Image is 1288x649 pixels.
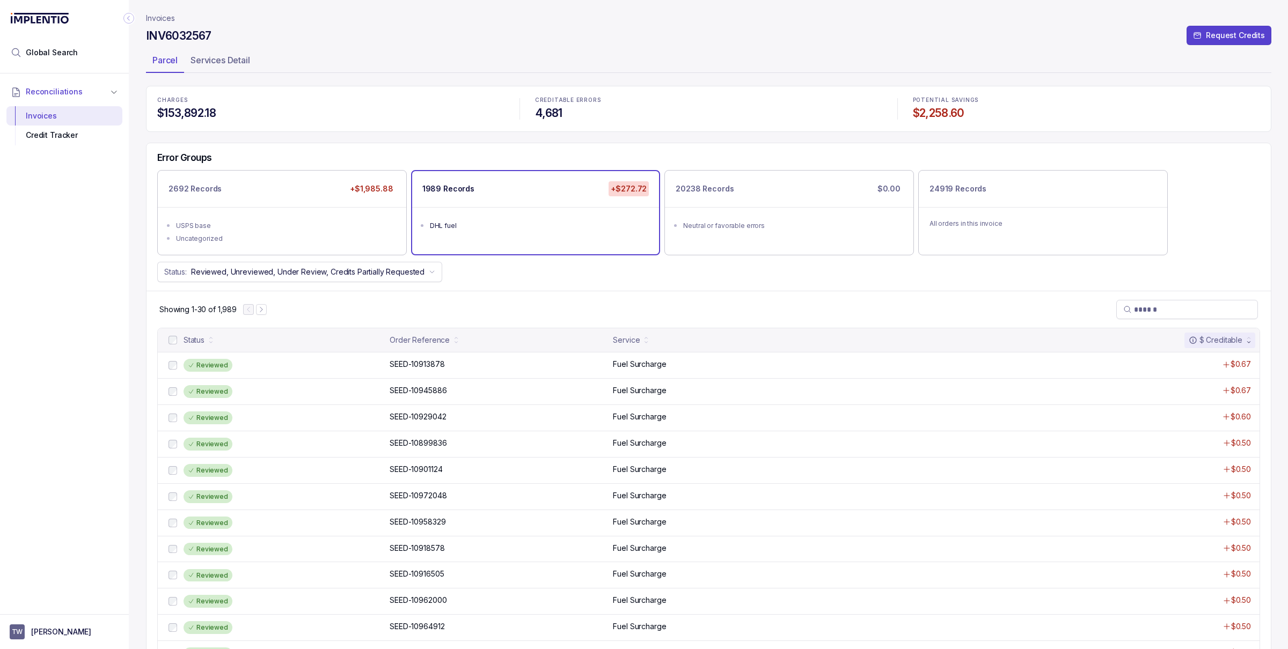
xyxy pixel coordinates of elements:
[930,183,986,194] p: 24919 Records
[26,47,78,58] span: Global Search
[390,595,447,606] p: SEED-10962000
[157,97,504,104] p: CHARGES
[26,86,83,97] span: Reconciliations
[191,54,250,67] p: Services Detail
[184,490,232,503] div: Reviewed
[1189,335,1242,345] div: $ Creditable
[159,304,237,315] p: Showing 1-30 of 1,989
[390,438,447,448] p: SEED-10899836
[1231,438,1251,448] p: $0.50
[390,490,447,501] p: SEED-10972048
[390,621,444,632] p: SEED-10964912
[184,411,232,424] div: Reviewed
[159,304,237,315] div: Remaining page entries
[169,414,177,422] input: checkbox-checkbox
[390,359,444,370] p: SEED-10913878
[1231,595,1251,606] p: $0.50
[1206,30,1265,41] p: Request Credits
[146,13,175,24] nav: breadcrumb
[15,106,114,126] div: Invoices
[176,233,394,244] div: Uncategorized
[184,359,232,372] div: Reviewed
[164,267,187,277] p: Status:
[10,624,25,639] span: User initials
[390,517,445,527] p: SEED-10958329
[613,438,666,448] p: Fuel Surcharge
[169,336,177,344] input: checkbox-checkbox
[169,519,177,527] input: checkbox-checkbox
[535,97,882,104] p: CREDITABLE ERRORS
[169,623,177,632] input: checkbox-checkbox
[146,51,1271,73] ul: Tab Group
[609,181,649,196] p: +$272.72
[430,220,648,231] div: DHL fuel
[390,385,447,396] p: SEED-10945886
[122,12,135,25] div: Collapse Icon
[10,624,119,639] button: User initials[PERSON_NAME]
[348,181,396,196] p: +$1,985.88
[390,411,446,422] p: SEED-10929042
[184,569,232,582] div: Reviewed
[1231,385,1251,396] p: $0.67
[169,361,177,370] input: checkbox-checkbox
[613,359,666,370] p: Fuel Surcharge
[613,411,666,422] p: Fuel Surcharge
[613,569,666,579] p: Fuel Surcharge
[256,304,267,315] button: Next Page
[613,543,666,554] p: Fuel Surcharge
[613,464,666,475] p: Fuel Surcharge
[1231,411,1251,422] p: $0.60
[169,492,177,501] input: checkbox-checkbox
[1231,517,1251,527] p: $0.50
[176,220,394,231] div: USPS base
[169,183,222,194] p: 2692 Records
[184,595,232,608] div: Reviewed
[191,267,425,277] p: Reviewed, Unreviewed, Under Review, Credits Partially Requested
[184,543,232,556] div: Reviewed
[613,595,666,606] p: Fuel Surcharge
[184,438,232,451] div: Reviewed
[184,517,232,529] div: Reviewed
[390,543,444,554] p: SEED-10918578
[613,335,640,345] div: Service
[1231,569,1251,579] p: $0.50
[613,621,666,632] p: Fuel Surcharge
[6,104,122,147] div: Reconciliations
[31,626,91,637] p: [PERSON_NAME]
[390,569,444,579] p: SEED-10916505
[146,28,211,43] h4: INV6032567
[913,106,1260,121] h4: $2,258.60
[146,13,175,24] a: Invoices
[422,183,474,194] p: 1989 Records
[184,51,257,73] li: Tab Services Detail
[913,97,1260,104] p: POTENTIAL SAVINGS
[1231,464,1251,475] p: $0.50
[613,517,666,527] p: Fuel Surcharge
[169,387,177,396] input: checkbox-checkbox
[930,218,1157,229] p: All orders in this invoice
[390,464,442,475] p: SEED-10901124
[157,106,504,121] h4: $153,892.18
[1231,621,1251,632] p: $0.50
[613,385,666,396] p: Fuel Surcharge
[169,571,177,579] input: checkbox-checkbox
[390,335,450,345] div: Order Reference
[1231,490,1251,501] p: $0.50
[184,464,232,477] div: Reviewed
[15,126,114,145] div: Credit Tracker
[613,490,666,501] p: Fuel Surcharge
[1231,359,1251,370] p: $0.67
[184,385,232,398] div: Reviewed
[169,597,177,606] input: checkbox-checkbox
[1187,26,1271,45] button: Request Credits
[535,106,882,121] h4: 4,681
[169,545,177,554] input: checkbox-checkbox
[875,181,903,196] p: $0.00
[152,54,178,67] p: Parcel
[676,183,734,194] p: 20238 Records
[169,466,177,475] input: checkbox-checkbox
[6,80,122,104] button: Reconciliations
[146,51,184,73] li: Tab Parcel
[184,335,204,345] div: Status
